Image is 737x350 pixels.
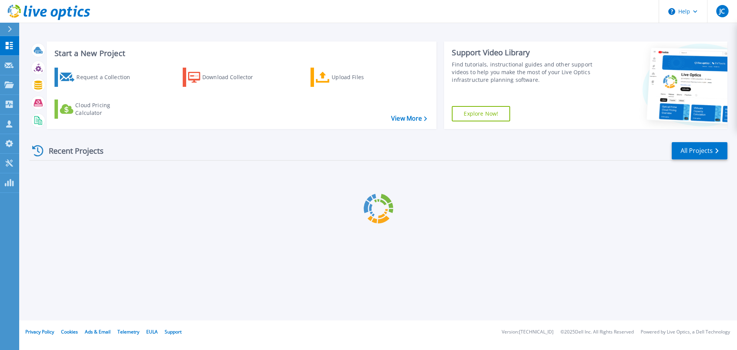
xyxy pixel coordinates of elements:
a: Support [165,328,182,335]
a: Telemetry [117,328,139,335]
a: Explore Now! [452,106,510,121]
a: EULA [146,328,158,335]
h3: Start a New Project [55,49,427,58]
div: Support Video Library [452,48,596,58]
a: Download Collector [183,68,268,87]
a: Upload Files [311,68,396,87]
li: © 2025 Dell Inc. All Rights Reserved [560,330,634,335]
a: Request a Collection [55,68,140,87]
a: All Projects [672,142,727,159]
a: View More [391,115,427,122]
a: Cookies [61,328,78,335]
a: Ads & Email [85,328,111,335]
div: Recent Projects [30,141,114,160]
div: Request a Collection [76,70,138,85]
div: Download Collector [202,70,264,85]
div: Find tutorials, instructional guides and other support videos to help you make the most of your L... [452,61,596,84]
div: Cloud Pricing Calculator [75,101,137,117]
li: Version: [TECHNICAL_ID] [502,330,554,335]
a: Privacy Policy [25,328,54,335]
li: Powered by Live Optics, a Dell Technology [641,330,730,335]
span: JC [719,8,725,14]
div: Upload Files [332,70,393,85]
a: Cloud Pricing Calculator [55,100,140,119]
